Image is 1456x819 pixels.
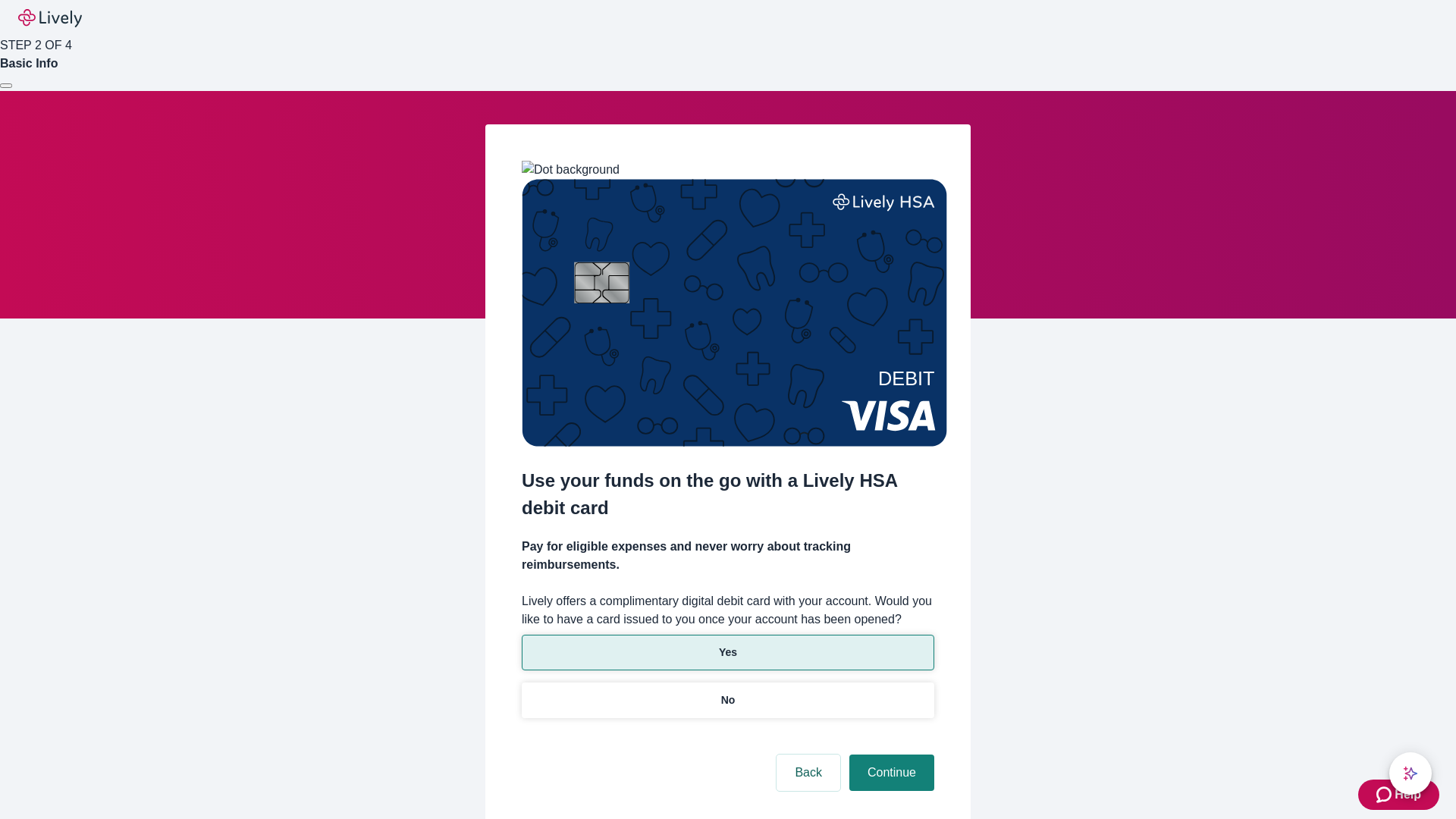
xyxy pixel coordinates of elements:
[721,692,736,708] p: No
[719,645,737,661] p: Yes
[18,9,82,27] img: Lively
[522,592,934,629] label: Lively offers a complimentary digital debit card with your account. Would you like to have a card...
[1403,766,1418,781] svg: Lively AI Assistant
[1358,780,1439,810] button: Zendesk support iconHelp
[1389,752,1432,795] button: chat
[522,179,947,447] img: Debit card
[522,635,934,670] button: Yes
[522,161,620,179] img: Dot background
[522,682,934,718] button: No
[522,538,934,574] h4: Pay for eligible expenses and never worry about tracking reimbursements.
[522,467,934,522] h2: Use your funds on the go with a Lively HSA debit card
[777,755,840,791] button: Back
[1376,786,1395,804] svg: Zendesk support icon
[849,755,934,791] button: Continue
[1395,786,1421,804] span: Help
